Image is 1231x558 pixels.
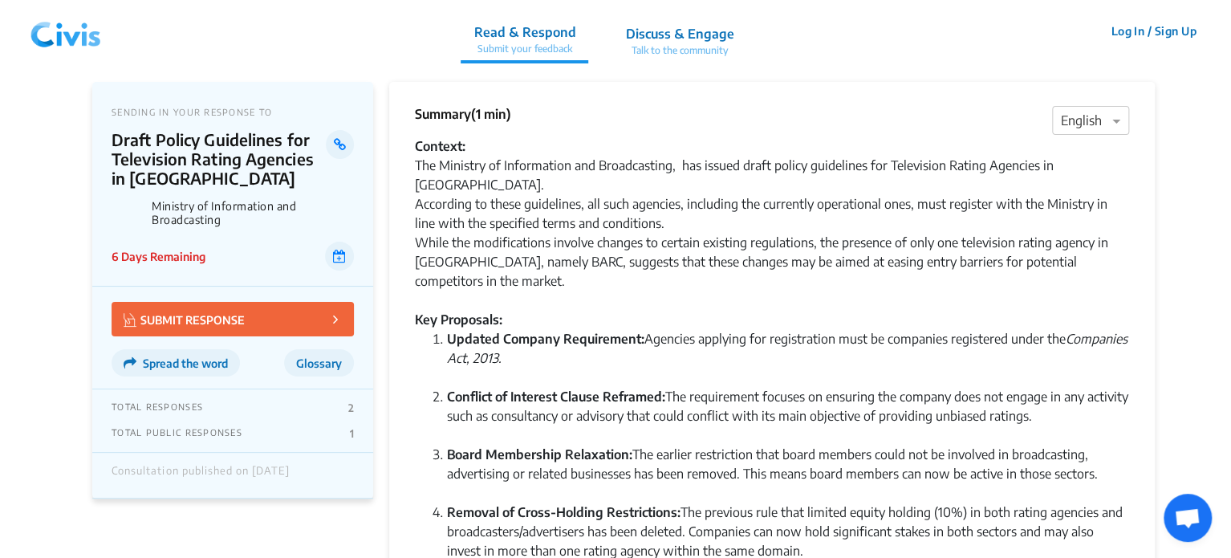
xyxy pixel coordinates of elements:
span: (1 min) [471,106,511,122]
span: Spread the word [143,356,228,370]
div: Consultation published on [DATE] [112,465,290,486]
span: Glossary [296,356,342,370]
strong: Removal of Cross-Holding Restrictions: [447,504,681,520]
img: navlogo.png [24,7,108,55]
p: Summary [415,104,511,124]
p: Talk to the community [625,43,733,58]
p: Draft Policy Guidelines for Television Rating Agencies in [GEOGRAPHIC_DATA] [112,130,326,188]
a: Open chat [1164,494,1212,542]
img: Vector.jpg [124,313,136,327]
li: The earlier restriction that board members could not be involved in broadcasting, advertising or ... [447,445,1129,503]
p: Ministry of Information and Broadcasting [152,199,354,226]
strong: Key Proposals: [415,312,502,328]
strong: Conflict of Interest Clause Reframed: [447,389,665,405]
img: Ministry of Information and Broadcasting logo [112,196,145,230]
p: Submit your feedback [473,42,575,56]
button: Glossary [284,349,354,377]
strong: Context: [415,138,465,154]
p: Discuss & Engage [625,24,733,43]
p: Read & Respond [473,22,575,42]
li: Agencies applying for registration must be companies registered under the [447,329,1129,387]
p: 1 [350,427,354,440]
div: The Ministry of Information and Broadcasting, has issued draft policy guidelines for Television R... [415,156,1129,310]
strong: Board Membership Relaxation: [447,446,632,462]
p: TOTAL RESPONSES [112,401,203,414]
p: TOTAL PUBLIC RESPONSES [112,427,242,440]
p: SENDING IN YOUR RESPONSE TO [112,107,354,117]
strong: Updated Company Requirement: [447,331,644,347]
p: SUBMIT RESPONSE [124,310,245,328]
button: SUBMIT RESPONSE [112,302,354,336]
li: The requirement focuses on ensuring the company does not engage in any activity such as consultan... [447,387,1129,445]
button: Log In / Sign Up [1100,18,1207,43]
button: Spread the word [112,349,240,377]
p: 2 [348,401,354,414]
p: 6 Days Remaining [112,248,205,265]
